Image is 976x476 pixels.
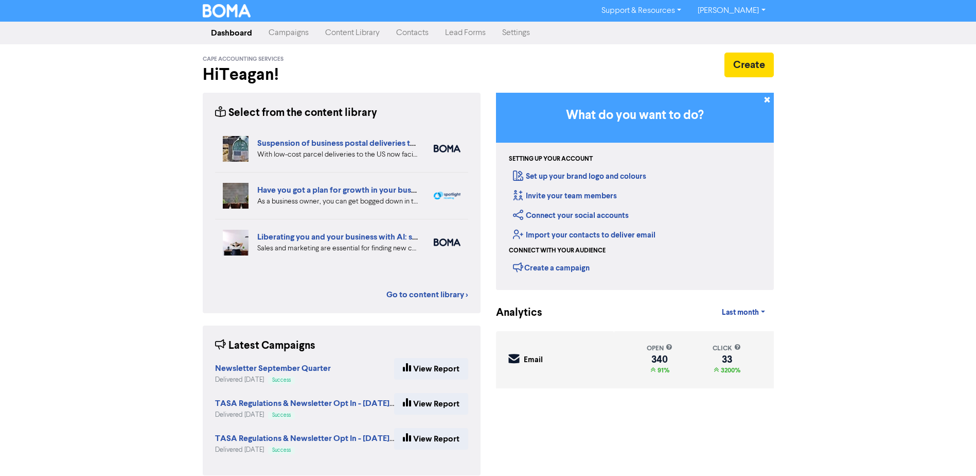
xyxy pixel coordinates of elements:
a: Have you got a plan for growth in your business? [257,185,433,195]
div: open [647,344,672,353]
span: Last month [722,308,759,317]
div: Setting up your account [509,155,593,164]
strong: TASA Regulations & Newsletter Opt In - [DATE] (Duplicated) [215,398,438,409]
span: 3200% [719,366,740,375]
div: Email [524,354,543,366]
strong: Newsletter September Quarter [215,363,331,373]
a: Campaigns [260,23,317,43]
a: Liberating you and your business with AI: sales and marketing [257,232,481,242]
a: Go to content library > [386,288,468,301]
a: Support & Resources [593,3,689,19]
a: View Report [394,428,468,450]
h3: What do you want to do? [511,108,758,123]
div: As a business owner, you can get bogged down in the demands of day-to-day business. We can help b... [257,196,418,207]
div: Connect with your audience [509,246,606,256]
span: Success [272,378,291,383]
a: TASA Regulations & Newsletter Opt In - [DATE] (Duplicated) (Duplicated) [215,435,486,443]
a: Lead Forms [437,23,494,43]
a: Invite your team members [513,191,617,201]
div: Delivered [DATE] [215,445,394,455]
div: 340 [647,355,672,364]
a: View Report [394,393,468,415]
span: Success [272,448,291,453]
div: click [713,344,741,353]
button: Create [724,53,774,77]
img: boma [434,239,460,246]
span: 91% [655,366,669,375]
img: spotlight [434,192,460,200]
a: Contacts [388,23,437,43]
iframe: Chat Widget [925,427,976,476]
div: Select from the content library [215,105,377,121]
a: View Report [394,358,468,380]
div: Delivered [DATE] [215,410,394,420]
a: Connect your social accounts [513,211,629,220]
div: 33 [713,355,741,364]
div: Latest Campaigns [215,338,315,354]
a: Content Library [317,23,388,43]
a: Suspension of business postal deliveries to the [GEOGRAPHIC_DATA]: what options do you have? [257,138,619,148]
a: TASA Regulations & Newsletter Opt In - [DATE] (Duplicated) [215,400,438,408]
span: Cape Accounting Services [203,56,283,63]
div: Create a campaign [513,260,590,275]
a: Newsletter September Quarter [215,365,331,373]
a: Settings [494,23,538,43]
a: [PERSON_NAME] [689,3,773,19]
div: Getting Started in BOMA [496,93,774,290]
div: With low-cost parcel deliveries to the US now facing tariffs, many international postal services ... [257,149,418,160]
a: Import your contacts to deliver email [513,230,655,240]
h2: Hi Teagan ! [203,65,481,84]
a: Set up your brand logo and colours [513,172,646,181]
div: Analytics [496,305,529,321]
span: Success [272,413,291,418]
div: Delivered [DATE] [215,375,331,385]
a: Last month [714,302,773,323]
img: boma [434,145,460,152]
div: Sales and marketing are essential for finding new customers but eat into your business time. We e... [257,243,418,254]
img: BOMA Logo [203,4,251,18]
strong: TASA Regulations & Newsletter Opt In - [DATE] (Duplicated) (Duplicated) [215,433,486,444]
a: Dashboard [203,23,260,43]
